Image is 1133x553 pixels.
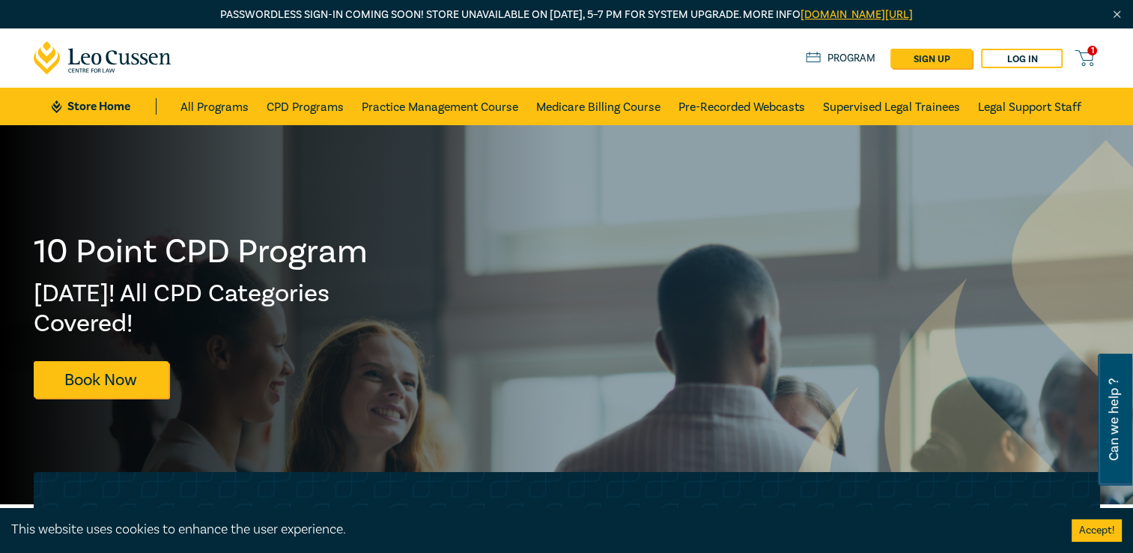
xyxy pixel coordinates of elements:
a: Practice Management Course [362,88,518,125]
img: Close [1111,8,1123,21]
a: Medicare Billing Course [536,88,660,125]
span: Can we help ? [1107,363,1121,477]
a: Book Now [34,361,168,398]
h1: 10 Point CPD Program [34,232,369,271]
a: [DOMAIN_NAME][URL] [801,7,913,22]
a: Pre-Recorded Webcasts [678,88,805,125]
p: Passwordless sign-in coming soon! Store unavailable on [DATE], 5–7 PM for system upgrade. More info [34,7,1100,23]
a: CPD Programs [267,88,344,125]
a: Legal Support Staff [978,88,1081,125]
a: Program [806,50,875,67]
span: 1 [1087,46,1097,55]
button: Accept cookies [1072,519,1122,542]
h2: [DATE]! All CPD Categories Covered! [34,279,369,339]
a: Log in [981,49,1063,68]
a: All Programs [180,88,249,125]
div: This website uses cookies to enhance the user experience. [11,520,1049,540]
a: Store Home [52,98,156,115]
a: sign up [890,49,972,68]
a: Supervised Legal Trainees [823,88,960,125]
